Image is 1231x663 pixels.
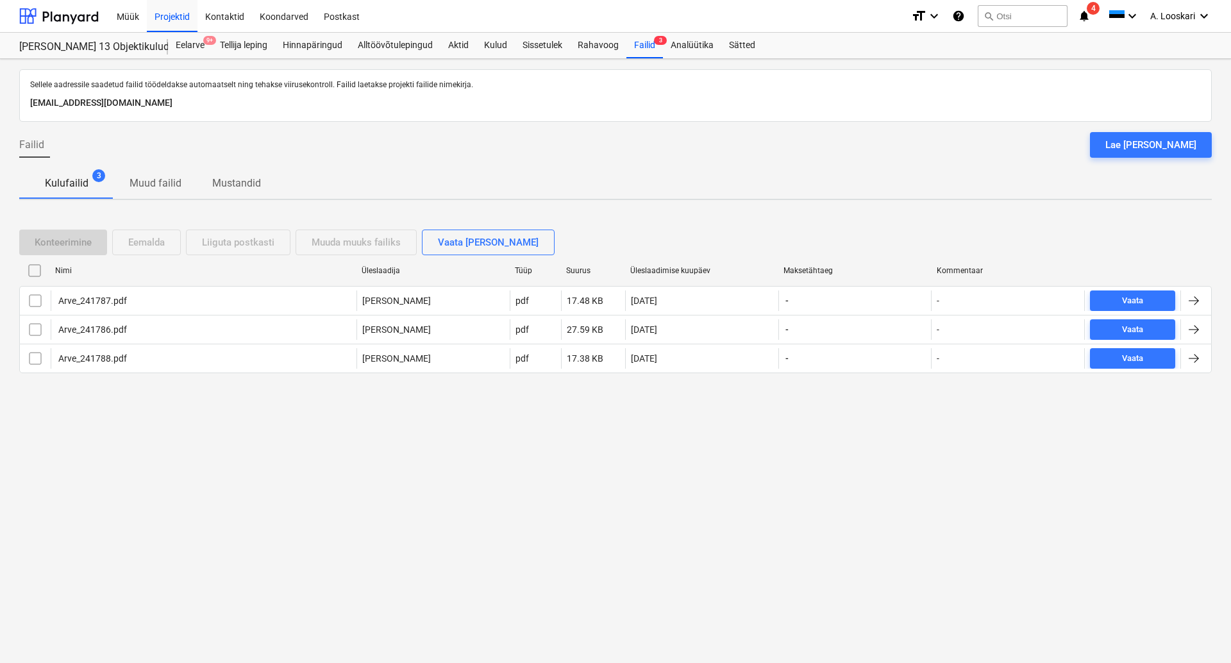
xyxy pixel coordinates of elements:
[1122,351,1143,366] div: Vaata
[1090,132,1212,158] button: Lae [PERSON_NAME]
[654,36,667,45] span: 3
[784,294,790,307] span: -
[130,176,181,191] p: Muud failid
[515,33,570,58] a: Sissetulek
[984,11,994,21] span: search
[212,33,275,58] a: Tellija leping
[440,33,476,58] a: Aktid
[631,324,657,335] div: [DATE]
[1196,8,1212,24] i: keyboard_arrow_down
[168,33,212,58] div: Eelarve
[1105,137,1196,153] div: Lae [PERSON_NAME]
[937,296,939,306] div: -
[626,33,663,58] a: Failid3
[362,323,431,336] p: [PERSON_NAME]
[1125,8,1140,24] i: keyboard_arrow_down
[55,266,351,275] div: Nimi
[1150,11,1195,21] span: A. Looskari
[45,176,88,191] p: Kulufailid
[783,266,926,275] div: Maksetähtaeg
[203,36,216,45] span: 9+
[567,324,603,335] div: 27.59 KB
[362,294,431,307] p: [PERSON_NAME]
[1087,2,1100,15] span: 4
[476,33,515,58] a: Kulud
[1122,294,1143,308] div: Vaata
[56,353,127,364] div: Arve_241788.pdf
[567,353,603,364] div: 17.38 KB
[422,230,555,255] button: Vaata [PERSON_NAME]
[362,352,431,365] p: [PERSON_NAME]
[350,33,440,58] a: Alltöövõtulepingud
[721,33,763,58] a: Sätted
[1078,8,1091,24] i: notifications
[56,296,127,306] div: Arve_241787.pdf
[926,8,942,24] i: keyboard_arrow_down
[631,353,657,364] div: [DATE]
[663,33,721,58] a: Analüütika
[515,324,529,335] div: pdf
[92,169,105,182] span: 3
[937,324,939,335] div: -
[937,353,939,364] div: -
[19,137,44,153] span: Failid
[631,296,657,306] div: [DATE]
[56,324,127,335] div: Arve_241786.pdf
[362,266,505,275] div: Üleslaadija
[438,234,539,251] div: Vaata [PERSON_NAME]
[515,266,556,275] div: Tüüp
[937,266,1080,275] div: Kommentaar
[30,80,1201,90] p: Sellele aadressile saadetud failid töödeldakse automaatselt ning tehakse viirusekontroll. Failid ...
[515,353,529,364] div: pdf
[30,96,1201,111] p: [EMAIL_ADDRESS][DOMAIN_NAME]
[275,33,350,58] a: Hinnapäringud
[1090,290,1175,311] button: Vaata
[515,296,529,306] div: pdf
[212,176,261,191] p: Mustandid
[784,323,790,336] span: -
[1167,601,1231,663] iframe: Chat Widget
[630,266,773,275] div: Üleslaadimise kuupäev
[1122,323,1143,337] div: Vaata
[784,352,790,365] span: -
[952,8,965,24] i: Abikeskus
[626,33,663,58] div: Failid
[566,266,620,275] div: Suurus
[168,33,212,58] a: Eelarve9+
[567,296,603,306] div: 17.48 KB
[978,5,1068,27] button: Otsi
[1090,348,1175,369] button: Vaata
[911,8,926,24] i: format_size
[19,40,153,54] div: [PERSON_NAME] 13 Objektikulud
[1090,319,1175,340] button: Vaata
[570,33,626,58] a: Rahavoog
